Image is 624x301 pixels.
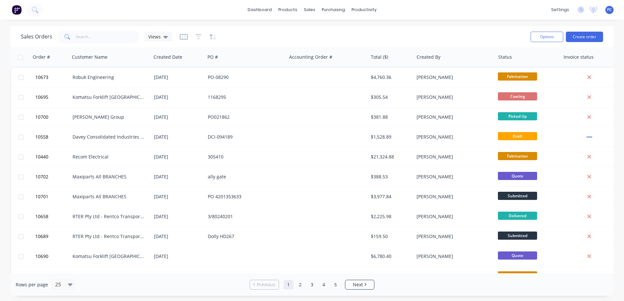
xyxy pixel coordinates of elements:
[35,134,48,140] span: 10558
[250,281,279,288] a: Previous page
[498,72,537,81] span: Fabrication
[331,280,340,290] a: Page 5
[498,54,512,60] div: Status
[33,127,73,147] button: 10558
[208,233,280,240] div: Dolly HD267
[33,207,73,226] button: 10658
[307,280,317,290] a: Page 3
[73,213,145,220] div: RTER Pty Ltd - Rentco Transport Equipment Rentals
[35,94,48,100] span: 10695
[498,92,537,100] span: Coating
[154,74,203,81] div: [DATE]
[498,192,537,200] span: Submitted
[289,54,332,60] div: Accounting Order #
[35,114,48,120] span: 10700
[348,5,380,15] div: productivity
[371,154,409,160] div: $21,324.88
[417,74,489,81] div: [PERSON_NAME]
[417,54,440,60] div: Created By
[154,154,203,160] div: [DATE]
[33,167,73,187] button: 10702
[319,5,348,15] div: purchasing
[498,152,537,160] span: Fabrication
[208,114,280,120] div: PO021862
[417,233,489,240] div: [PERSON_NAME]
[208,74,280,81] div: PO-08290
[33,147,73,167] button: 10440
[417,154,489,160] div: [PERSON_NAME]
[498,132,537,140] span: Draft
[371,54,388,60] div: Total ($)
[73,233,145,240] div: RTER Pty Ltd - Rentco Transport Equipment Rentals
[35,193,48,200] span: 10701
[154,213,203,220] div: [DATE]
[73,193,145,200] div: Maxiparts All BRANCHES
[35,273,48,279] span: 10023
[73,94,145,100] div: Komatsu Forklift [GEOGRAPHIC_DATA]
[208,273,280,279] div: [PERSON_NAME] Personal
[12,5,22,15] img: Factory
[208,154,280,160] div: 305410
[498,172,537,180] span: Quote
[154,233,203,240] div: [DATE]
[371,173,409,180] div: $388.53
[73,173,145,180] div: Maxiparts All BRANCHES
[371,134,409,140] div: $1,528.89
[154,193,203,200] div: [DATE]
[73,114,145,120] div: [PERSON_NAME] Group
[498,112,537,120] span: Picked Up
[73,253,145,260] div: Komatsu Forklift [GEOGRAPHIC_DATA]
[16,281,48,288] span: Rows per page
[154,173,203,180] div: [DATE]
[33,266,73,286] button: 10023
[35,253,48,260] span: 10690
[21,34,52,40] h1: Sales Orders
[76,30,140,43] input: Search...
[417,94,489,100] div: [PERSON_NAME]
[33,68,73,87] button: 10673
[353,281,363,288] span: Next
[371,114,409,120] div: $381.88
[207,54,218,60] div: PO #
[208,94,280,100] div: 1168295
[35,74,48,81] span: 10673
[208,134,280,140] div: DCI-094189
[244,5,275,15] a: dashboard
[35,154,48,160] span: 10440
[33,247,73,266] button: 10690
[498,232,537,240] span: Submitted
[35,213,48,220] span: 10658
[371,74,409,81] div: $4,760.36
[371,233,409,240] div: $159.50
[257,281,275,288] span: Previous
[371,193,409,200] div: $3,977.84
[208,173,280,180] div: ally gate
[345,281,374,288] a: Next page
[498,271,537,279] span: Fabrication
[154,253,203,260] div: [DATE]
[417,173,489,180] div: [PERSON_NAME]
[284,280,293,290] a: Page 1 is your current page
[73,134,145,140] div: Davey Consolidated Industries Pty Ltd
[154,273,203,279] div: [DATE]
[154,114,203,120] div: [DATE]
[498,251,537,260] span: Quote
[566,32,603,42] button: Create order
[531,32,563,42] button: Options
[247,280,377,290] ul: Pagination
[154,54,182,60] div: Created Date
[73,154,145,160] div: Recom Electrical
[371,213,409,220] div: $2,225.98
[371,273,409,279] div: $0.00
[33,187,73,206] button: 10701
[417,193,489,200] div: [PERSON_NAME]
[33,107,73,127] button: 10700
[417,114,489,120] div: [PERSON_NAME]
[548,5,572,15] div: settings
[35,173,48,180] span: 10702
[73,273,145,279] div: [PERSON_NAME] Australia Pty Ltd
[607,7,612,13] span: PC
[35,233,48,240] span: 10689
[208,193,280,200] div: PO 4201353633
[417,213,489,220] div: [PERSON_NAME]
